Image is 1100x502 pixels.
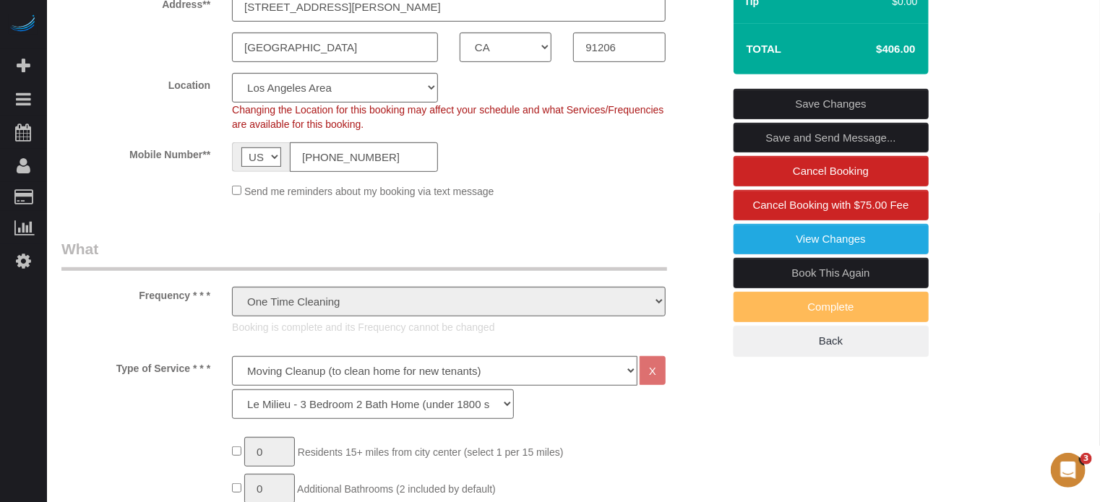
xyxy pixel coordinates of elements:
[51,73,221,92] label: Location
[734,190,929,220] a: Cancel Booking with $75.00 Fee
[9,14,38,35] img: Automaid Logo
[290,142,438,172] input: Mobile Number**
[734,89,929,119] a: Save Changes
[573,33,665,62] input: Zip Code**
[298,446,564,458] span: Residents 15+ miles from city center (select 1 per 15 miles)
[734,326,929,356] a: Back
[747,43,782,55] strong: Total
[297,483,496,495] span: Additional Bathrooms (2 included by default)
[1080,453,1092,464] span: 3
[753,199,909,211] span: Cancel Booking with $75.00 Fee
[1051,453,1086,488] iframe: Intercom live chat
[734,258,929,288] a: Book This Again
[244,186,494,197] span: Send me reminders about my booking via text message
[833,43,915,56] h4: $406.00
[734,123,929,153] a: Save and Send Message...
[61,238,667,271] legend: What
[232,104,663,130] span: Changing the Location for this booking may affect your schedule and what Services/Frequencies are...
[734,224,929,254] a: View Changes
[51,142,221,162] label: Mobile Number**
[51,356,221,376] label: Type of Service * * *
[51,283,221,303] label: Frequency * * *
[232,320,666,334] p: Booking is complete and its Frequency cannot be changed
[734,156,929,186] a: Cancel Booking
